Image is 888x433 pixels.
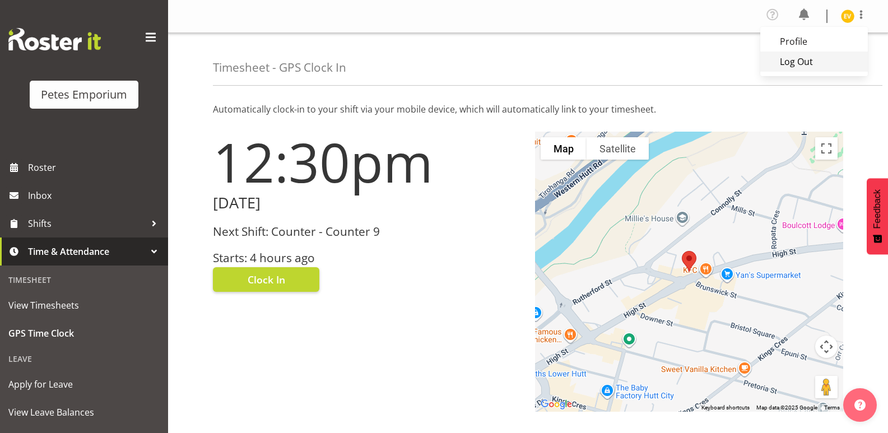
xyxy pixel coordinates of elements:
a: Open this area in Google Maps (opens a new window) [538,397,575,412]
div: Petes Emporium [41,86,127,103]
img: eva-vailini10223.jpg [841,10,854,23]
button: Drag Pegman onto the map to open Street View [815,376,838,398]
span: Shifts [28,215,146,232]
img: help-xxl-2.png [854,399,866,411]
h4: Timesheet - GPS Clock In [213,61,346,74]
a: View Leave Balances [3,398,165,426]
a: View Timesheets [3,291,165,319]
button: Feedback - Show survey [867,178,888,254]
span: Apply for Leave [8,376,160,393]
span: Roster [28,159,162,176]
h1: 12:30pm [213,132,522,192]
span: Feedback [872,189,882,229]
a: GPS Time Clock [3,319,165,347]
a: Profile [760,31,868,52]
img: Google [538,397,575,412]
span: View Timesheets [8,297,160,314]
p: Automatically clock-in to your shift via your mobile device, which will automatically link to you... [213,103,843,116]
span: Time & Attendance [28,243,146,260]
button: Toggle fullscreen view [815,137,838,160]
a: Log Out [760,52,868,72]
span: Inbox [28,187,162,204]
h2: [DATE] [213,194,522,212]
button: Show street map [541,137,587,160]
div: Leave [3,347,165,370]
button: Show satellite imagery [587,137,649,160]
button: Keyboard shortcuts [701,404,750,412]
span: View Leave Balances [8,404,160,421]
img: Rosterit website logo [8,28,101,50]
a: Apply for Leave [3,370,165,398]
span: GPS Time Clock [8,325,160,342]
span: Clock In [248,272,285,287]
h3: Starts: 4 hours ago [213,252,522,264]
span: Map data ©2025 Google [756,404,817,411]
a: Terms (opens in new tab) [824,404,840,411]
button: Clock In [213,267,319,292]
div: Timesheet [3,268,165,291]
button: Map camera controls [815,336,838,358]
h3: Next Shift: Counter - Counter 9 [213,225,522,238]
